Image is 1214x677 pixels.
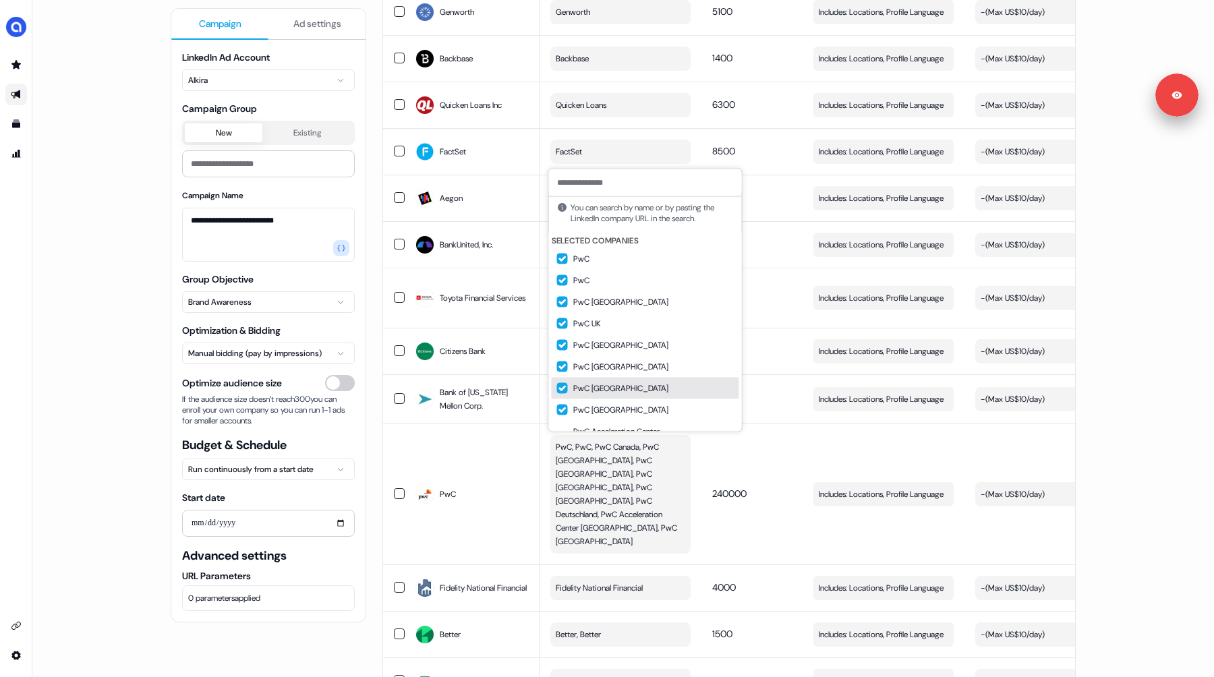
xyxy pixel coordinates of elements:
button: Includes: Locations, Profile Language [813,286,954,310]
div: PwC [GEOGRAPHIC_DATA] [552,399,739,421]
div: - ( Max US$10/day ) [981,581,1045,595]
span: 0 parameters applied [188,591,260,605]
div: - ( Max US$10/day ) [981,52,1045,65]
button: Includes: Locations, Profile Language [813,387,954,411]
div: PwC [552,248,739,270]
span: Includes: Locations, Profile Language [819,98,944,112]
div: PwC UK [552,313,739,334]
div: - ( Max US$10/day ) [981,192,1045,205]
span: Genworth [440,5,474,19]
button: Better, Better [550,622,691,647]
span: Fidelity National Financial [556,581,643,595]
label: Start date [182,492,225,504]
button: -(Max US$10/day) [975,186,1116,210]
a: Go to attribution [5,143,27,165]
span: Quicken Loans Inc [440,98,502,112]
div: - ( Max US$10/day ) [981,291,1045,305]
button: Includes: Locations, Profile Language [813,576,954,600]
span: Aegon [440,192,463,205]
label: LinkedIn Ad Account [182,51,270,63]
span: FactSet [556,145,582,158]
span: BankUnited, Inc. [440,238,493,252]
span: PwC [440,488,456,501]
span: Includes: Locations, Profile Language [819,488,944,501]
span: Fidelity National Financial [440,581,527,595]
button: -(Max US$10/day) [975,47,1116,71]
button: Fidelity National Financial [550,576,691,600]
button: Includes: Locations, Profile Language [813,93,954,117]
span: Includes: Locations, Profile Language [819,628,944,641]
button: Includes: Locations, Profile Language [813,140,954,164]
label: Campaign Name [182,190,243,201]
span: PwC, PwC, PwC Canada, PwC [GEOGRAPHIC_DATA], PwC [GEOGRAPHIC_DATA], PwC [GEOGRAPHIC_DATA], PwC [G... [556,440,683,548]
span: Selected companies [552,235,639,246]
div: PwC [GEOGRAPHIC_DATA] [552,291,739,313]
span: Campaign Group [182,102,355,115]
span: 8500 [712,145,735,157]
label: Optimization & Bidding [182,324,281,336]
button: Includes: Locations, Profile Language [813,482,954,506]
button: New [185,123,262,142]
div: PwC [GEOGRAPHIC_DATA] [552,334,739,356]
a: Go to prospects [5,54,27,76]
button: Includes: Locations, Profile Language [813,186,954,210]
span: Quicken Loans [556,98,606,112]
button: -(Max US$10/day) [975,233,1116,257]
span: Includes: Locations, Profile Language [819,52,944,65]
span: Campaign [199,17,241,30]
span: Includes: Locations, Profile Language [819,392,944,406]
span: You can search by name or by pasting the LinkedIn company URL in the search. [571,202,734,224]
button: Includes: Locations, Profile Language [813,339,954,363]
button: Includes: Locations, Profile Language [813,622,954,647]
span: 1400 [712,52,732,64]
div: - ( Max US$10/day ) [981,345,1045,358]
button: -(Max US$10/day) [975,387,1116,411]
span: Includes: Locations, Profile Language [819,238,944,252]
button: Backbase [550,47,691,71]
button: Includes: Locations, Profile Language [813,47,954,71]
button: -(Max US$10/day) [975,286,1116,310]
label: URL Parameters [182,569,355,583]
span: Genworth [556,5,590,19]
span: 4000 [712,581,736,593]
span: Citizens Bank [440,345,486,358]
span: 6300 [712,98,735,111]
button: Includes: Locations, Profile Language [813,233,954,257]
div: PwC [GEOGRAPHIC_DATA] [552,356,739,378]
div: - ( Max US$10/day ) [981,98,1045,112]
div: Suggestions [549,229,742,432]
label: Group Objective [182,273,254,285]
a: Go to outbound experience [5,84,27,105]
button: FactSet [550,140,691,164]
span: 240000 [712,488,747,500]
button: Optimize audience size [325,375,355,391]
div: PwC [GEOGRAPHIC_DATA] [552,378,739,399]
span: 1500 [712,628,732,640]
span: Toyota Financial Services [440,291,525,305]
span: Ad settings [293,17,341,30]
span: If the audience size doesn’t reach 300 you can enroll your own company so you can run 1-1 ads for... [182,394,355,426]
span: Includes: Locations, Profile Language [819,5,944,19]
a: Go to integrations [5,645,27,666]
span: Includes: Locations, Profile Language [819,345,944,358]
span: 5100 [712,5,732,18]
span: Bank of [US_STATE] Mellon Corp. [440,386,529,413]
div: PwC [552,270,739,291]
button: -(Max US$10/day) [975,482,1116,506]
span: Optimize audience size [182,376,282,390]
div: - ( Max US$10/day ) [981,5,1045,19]
span: Better, Better [556,628,601,641]
span: Includes: Locations, Profile Language [819,145,944,158]
span: Better [440,628,461,641]
button: PwC, PwC, PwC Canada, PwC [GEOGRAPHIC_DATA], PwC [GEOGRAPHIC_DATA], PwC [GEOGRAPHIC_DATA], PwC [G... [550,435,691,554]
button: -(Max US$10/day) [975,576,1116,600]
span: Budget & Schedule [182,437,355,453]
span: Backbase [556,52,589,65]
button: Quicken Loans [550,93,691,117]
div: - ( Max US$10/day ) [981,145,1045,158]
button: Existing [262,123,352,142]
span: FactSet [440,145,466,158]
button: -(Max US$10/day) [975,339,1116,363]
div: - ( Max US$10/day ) [981,488,1045,501]
span: Includes: Locations, Profile Language [819,291,944,305]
